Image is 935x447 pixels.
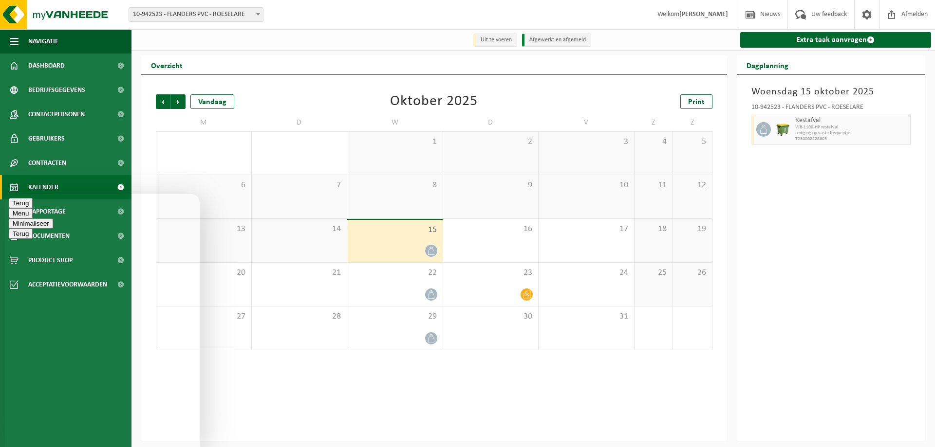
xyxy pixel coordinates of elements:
span: T250002228603 [795,136,908,142]
span: 19 [678,224,707,234]
span: 21 [257,268,342,278]
span: 10-942523 - FLANDERS PVC - ROESELARE [129,7,263,22]
span: 14 [257,224,342,234]
span: Vorige [156,94,170,109]
span: Gebruikers [28,126,65,151]
span: Navigatie [28,29,58,54]
span: 27 [161,311,246,322]
h2: Overzicht [141,55,192,74]
div: 10-942523 - FLANDERS PVC - ROESELARE [751,104,911,114]
span: 4 [639,137,668,147]
img: WB-1100-HPE-GN-50 [776,122,790,137]
span: 25 [639,268,668,278]
span: 5 [678,137,707,147]
span: 3 [543,137,629,147]
td: Z [635,114,673,131]
td: D [252,114,348,131]
span: 2 [448,137,534,147]
span: 9 [448,180,534,191]
span: 11 [639,180,668,191]
span: 23 [448,268,534,278]
span: 10-942523 - FLANDERS PVC - ROESELARE [129,8,263,21]
li: Afgewerkt en afgemeld [522,34,591,47]
span: Dashboard [28,54,65,78]
td: Z [673,114,712,131]
span: WB-1100-HP restafval [795,125,908,130]
span: 20 [161,268,246,278]
a: Print [680,94,712,109]
span: 31 [543,311,629,322]
td: M [156,114,252,131]
span: 6 [161,180,246,191]
span: Bedrijfsgegevens [28,78,85,102]
span: 17 [543,224,629,234]
span: Kalender [28,175,58,199]
span: 16 [448,224,534,234]
span: Restafval [795,117,908,125]
td: D [443,114,539,131]
span: 15 [352,225,438,235]
span: 28 [257,311,342,322]
span: 22 [352,268,438,278]
strong: [PERSON_NAME] [679,11,728,18]
span: Volgende [171,94,186,109]
div: Vandaag [190,94,234,109]
span: Print [688,98,705,106]
td: W [347,114,443,131]
span: Lediging op vaste frequentie [795,130,908,136]
a: Extra taak aanvragen [740,32,932,48]
span: 8 [352,180,438,191]
div: Oktober 2025 [390,94,478,109]
td: V [539,114,635,131]
span: Contracten [28,151,66,175]
span: 1 [352,137,438,147]
span: 12 [678,180,707,191]
span: 29 [352,311,438,322]
span: 18 [639,224,668,234]
span: Contactpersonen [28,102,85,126]
li: Uit te voeren [473,34,517,47]
span: 30 [448,311,534,322]
span: 10 [543,180,629,191]
span: 7 [257,180,342,191]
span: 13 [161,224,246,234]
h3: Woensdag 15 oktober 2025 [751,85,911,99]
h2: Dagplanning [737,55,798,74]
span: 26 [678,268,707,278]
iframe: chat widget [5,194,200,447]
span: 24 [543,268,629,278]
